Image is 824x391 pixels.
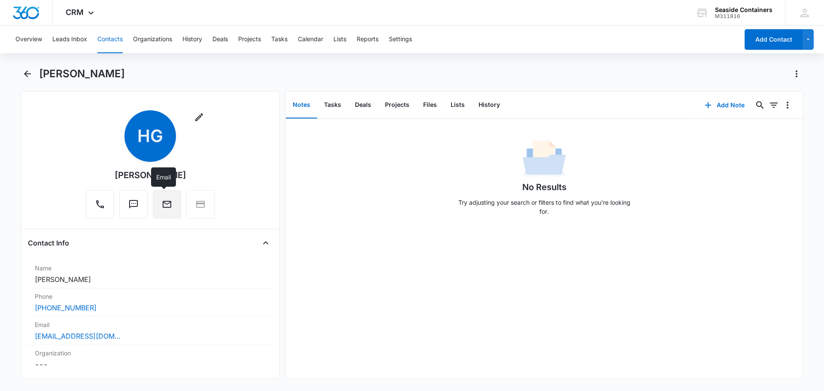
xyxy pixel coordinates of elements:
button: Lists [333,26,346,53]
button: Leads Inbox [52,26,87,53]
button: Files [416,92,444,118]
label: Organization [35,349,266,358]
div: Phone[PHONE_NUMBER] [28,288,273,317]
h1: [PERSON_NAME] [39,67,125,80]
button: Deals [348,92,378,118]
div: [PERSON_NAME] [115,169,186,182]
button: Organizations [133,26,172,53]
label: Phone [35,292,266,301]
button: Deals [212,26,228,53]
a: [PHONE_NUMBER] [35,303,97,313]
button: Call [86,190,114,218]
a: Email [153,203,181,211]
dd: [PERSON_NAME] [35,274,266,285]
div: Email[EMAIL_ADDRESS][DOMAIN_NAME] [28,317,273,345]
label: Email [35,320,266,329]
button: Projects [238,26,261,53]
button: Add Contact [745,29,803,50]
a: Call [86,203,114,211]
button: Reports [357,26,379,53]
button: Overflow Menu [781,98,794,112]
button: Overview [15,26,42,53]
span: HG [124,110,176,162]
button: Email [153,190,181,218]
div: Organization--- [28,345,273,373]
a: Text [119,203,148,211]
div: account id [715,13,772,19]
div: Email [151,167,176,187]
dd: --- [35,359,266,370]
p: Try adjusting your search or filters to find what you’re looking for. [454,198,634,216]
button: Contacts [97,26,123,53]
button: Add Note [696,95,753,115]
div: Name[PERSON_NAME] [28,260,273,288]
button: Settings [389,26,412,53]
button: Lists [444,92,472,118]
button: History [182,26,202,53]
button: Tasks [271,26,288,53]
h1: No Results [522,181,566,194]
label: Address [33,376,267,385]
button: Back [21,67,34,81]
button: Tasks [317,92,348,118]
label: Name [35,264,266,273]
button: History [472,92,507,118]
button: Projects [378,92,416,118]
button: Actions [790,67,803,81]
button: Calendar [298,26,323,53]
button: Filters [767,98,781,112]
img: No Data [523,138,566,181]
button: Close [259,236,273,250]
div: account name [715,6,772,13]
span: CRM [66,8,84,17]
a: [EMAIL_ADDRESS][DOMAIN_NAME] [35,331,121,341]
button: Search... [753,98,767,112]
h4: Contact Info [28,238,69,248]
button: Text [119,190,148,218]
button: Notes [286,92,317,118]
